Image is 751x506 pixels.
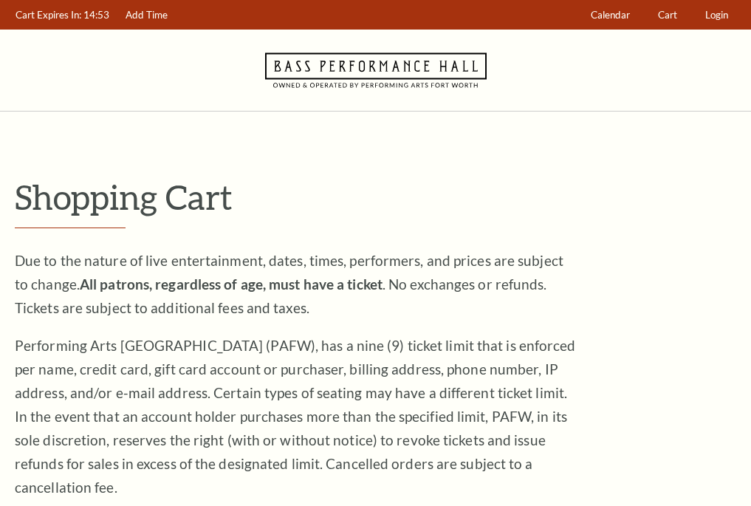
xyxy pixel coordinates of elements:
[699,1,735,30] a: Login
[16,9,81,21] span: Cart Expires In:
[15,178,736,216] p: Shopping Cart
[119,1,175,30] a: Add Time
[651,1,685,30] a: Cart
[83,9,109,21] span: 14:53
[658,9,677,21] span: Cart
[591,9,630,21] span: Calendar
[584,1,637,30] a: Calendar
[15,334,576,499] p: Performing Arts [GEOGRAPHIC_DATA] (PAFW), has a nine (9) ticket limit that is enforced per name, ...
[15,252,563,316] span: Due to the nature of live entertainment, dates, times, performers, and prices are subject to chan...
[705,9,728,21] span: Login
[80,276,383,293] strong: All patrons, regardless of age, must have a ticket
